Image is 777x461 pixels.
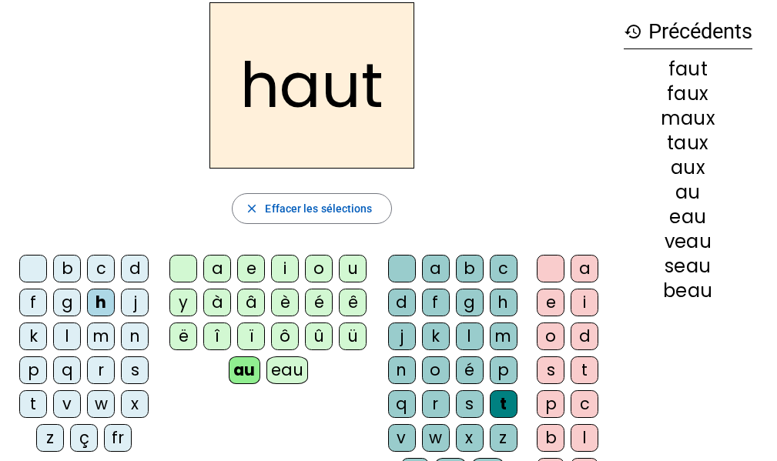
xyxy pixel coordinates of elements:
[271,255,299,282] div: i
[339,289,367,316] div: ê
[169,322,197,350] div: ë
[388,390,416,418] div: q
[456,322,484,350] div: l
[624,159,752,177] div: aux
[388,289,416,316] div: d
[624,257,752,276] div: seau
[388,356,416,384] div: n
[571,289,598,316] div: i
[624,15,752,49] h3: Précédents
[624,232,752,251] div: veau
[237,289,265,316] div: â
[490,322,517,350] div: m
[456,390,484,418] div: s
[53,356,81,384] div: q
[422,424,450,452] div: w
[490,424,517,452] div: z
[53,255,81,282] div: b
[422,255,450,282] div: a
[87,322,115,350] div: m
[624,183,752,202] div: au
[271,289,299,316] div: è
[203,322,231,350] div: î
[209,2,414,169] h2: haut
[571,356,598,384] div: t
[121,322,149,350] div: n
[19,289,47,316] div: f
[624,208,752,226] div: eau
[203,255,231,282] div: a
[571,255,598,282] div: a
[490,255,517,282] div: c
[87,289,115,316] div: h
[422,356,450,384] div: o
[537,289,564,316] div: e
[490,390,517,418] div: t
[456,356,484,384] div: é
[87,390,115,418] div: w
[19,356,47,384] div: p
[265,199,372,218] span: Effacer les sélections
[571,390,598,418] div: c
[422,289,450,316] div: f
[19,322,47,350] div: k
[339,255,367,282] div: u
[87,255,115,282] div: c
[245,202,259,215] mat-icon: close
[121,289,149,316] div: j
[36,424,64,452] div: z
[271,322,299,350] div: ô
[305,322,333,350] div: û
[305,255,333,282] div: o
[456,424,484,452] div: x
[53,289,81,316] div: g
[624,134,752,152] div: taux
[571,322,598,350] div: d
[422,390,450,418] div: r
[237,322,265,350] div: ï
[339,322,367,350] div: ü
[537,390,564,418] div: p
[490,289,517,316] div: h
[203,289,231,316] div: à
[422,322,450,350] div: k
[571,424,598,452] div: l
[624,22,642,41] mat-icon: history
[537,356,564,384] div: s
[305,289,333,316] div: é
[490,356,517,384] div: p
[121,255,149,282] div: d
[456,289,484,316] div: g
[537,424,564,452] div: b
[237,255,265,282] div: e
[624,60,752,79] div: faut
[53,390,81,418] div: v
[624,85,752,103] div: faux
[121,356,149,384] div: s
[19,390,47,418] div: t
[121,390,149,418] div: x
[388,424,416,452] div: v
[624,282,752,300] div: beau
[229,356,260,384] div: au
[70,424,98,452] div: ç
[169,289,197,316] div: y
[232,193,391,224] button: Effacer les sélections
[624,109,752,128] div: maux
[388,322,416,350] div: j
[104,424,132,452] div: fr
[266,356,309,384] div: eau
[456,255,484,282] div: b
[87,356,115,384] div: r
[53,322,81,350] div: l
[537,322,564,350] div: o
